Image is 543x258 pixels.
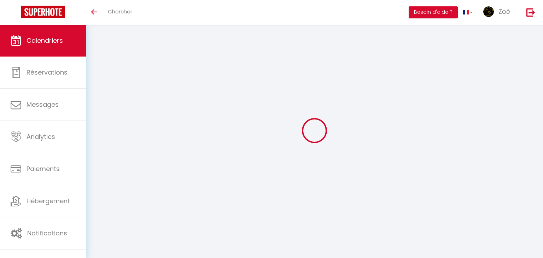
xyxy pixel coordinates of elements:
[27,100,59,109] span: Messages
[483,6,494,17] img: ...
[27,164,60,173] span: Paiements
[526,8,535,17] img: logout
[27,197,70,205] span: Hébergement
[27,229,67,238] span: Notifications
[108,8,132,15] span: Chercher
[21,6,65,18] img: Super Booking
[409,6,458,18] button: Besoin d'aide ?
[27,132,55,141] span: Analytics
[27,68,68,77] span: Réservations
[27,36,63,45] span: Calendriers
[498,7,510,16] span: Zoé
